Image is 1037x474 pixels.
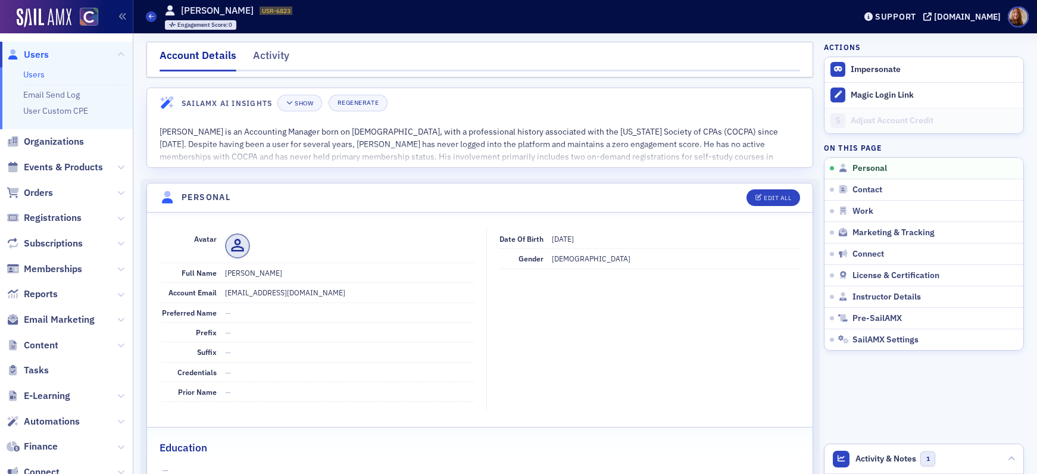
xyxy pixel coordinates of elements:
[177,21,229,29] span: Engagement Score :
[7,288,58,301] a: Reports
[24,161,103,174] span: Events & Products
[499,234,544,244] span: Date of Birth
[852,335,919,345] span: SailAMX Settings
[764,195,791,201] div: Edit All
[824,42,861,52] h4: Actions
[24,237,83,250] span: Subscriptions
[852,313,902,324] span: Pre-SailAMX
[852,227,935,238] span: Marketing & Tracking
[824,108,1023,133] a: Adjust Account Credit
[934,11,1001,22] div: [DOMAIN_NAME]
[852,163,887,174] span: Personal
[165,20,237,30] div: Engagement Score: 0
[17,8,71,27] img: SailAMX
[196,328,217,337] span: Prefix
[7,440,58,453] a: Finance
[852,292,921,303] span: Instructor Details
[225,328,231,337] span: —
[24,48,49,61] span: Users
[80,8,98,26] img: SailAMX
[24,389,70,403] span: E-Learning
[7,186,53,199] a: Orders
[1008,7,1029,27] span: Profile
[923,13,1005,21] button: [DOMAIN_NAME]
[24,288,58,301] span: Reports
[225,308,231,317] span: —
[746,189,800,206] button: Edit All
[24,313,95,326] span: Email Marketing
[851,116,1017,126] div: Adjust Account Credit
[24,263,82,276] span: Memberships
[7,48,49,61] a: Users
[178,387,217,397] span: Prior Name
[181,4,254,17] h1: [PERSON_NAME]
[182,98,272,108] h4: SailAMX AI Insights
[7,364,49,377] a: Tasks
[168,288,217,297] span: Account Email
[7,389,70,403] a: E-Learning
[24,339,58,352] span: Content
[23,105,88,116] a: User Custom CPE
[824,142,1024,153] h4: On this page
[162,308,217,317] span: Preferred Name
[7,211,82,224] a: Registrations
[277,95,322,111] button: Show
[225,367,231,377] span: —
[262,7,291,15] span: USR-6823
[225,263,474,282] dd: [PERSON_NAME]
[824,82,1023,108] button: Magic Login Link
[177,22,233,29] div: 0
[7,263,82,276] a: Memberships
[855,453,916,465] span: Activity & Notes
[23,89,80,100] a: Email Send Log
[7,339,58,352] a: Content
[24,415,80,428] span: Automations
[24,135,84,148] span: Organizations
[225,347,231,357] span: —
[295,100,313,107] div: Show
[23,69,45,80] a: Users
[182,268,217,277] span: Full Name
[852,249,884,260] span: Connect
[7,415,80,428] a: Automations
[7,237,83,250] a: Subscriptions
[875,11,916,22] div: Support
[253,48,289,70] div: Activity
[552,249,798,268] dd: [DEMOGRAPHIC_DATA]
[920,451,935,466] span: 1
[24,186,53,199] span: Orders
[182,191,230,204] h4: Personal
[7,135,84,148] a: Organizations
[851,90,1017,101] div: Magic Login Link
[852,185,882,195] span: Contact
[225,387,231,397] span: —
[24,364,49,377] span: Tasks
[852,270,939,281] span: License & Certification
[7,161,103,174] a: Events & Products
[852,206,873,217] span: Work
[851,64,901,75] button: Impersonate
[24,440,58,453] span: Finance
[552,234,574,244] span: [DATE]
[160,440,207,456] h2: Education
[194,234,217,244] span: Avatar
[71,8,98,28] a: View Homepage
[997,434,1025,462] iframe: Intercom live chat
[329,95,388,111] button: Regenerate
[7,313,95,326] a: Email Marketing
[197,347,217,357] span: Suffix
[225,283,474,302] dd: [EMAIL_ADDRESS][DOMAIN_NAME]
[160,48,236,71] div: Account Details
[518,254,544,263] span: Gender
[24,211,82,224] span: Registrations
[177,367,217,377] span: Credentials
